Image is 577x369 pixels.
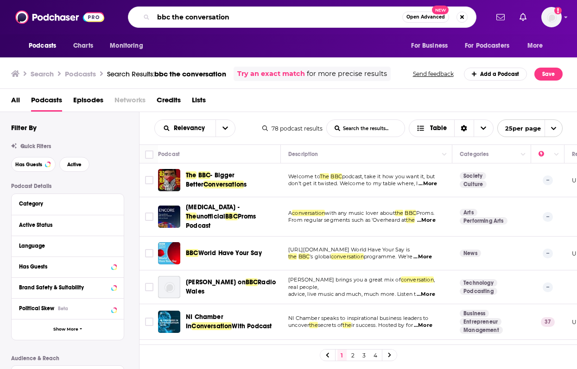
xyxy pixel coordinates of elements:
[157,93,181,112] span: Credits
[19,302,116,314] button: Political SkewBeta
[198,249,262,257] span: World Have Your Say
[337,350,347,361] a: 1
[288,276,435,290] span: , real people,
[460,310,489,317] a: Business
[401,276,434,283] span: conversation
[518,149,529,160] button: Column Actions
[402,12,449,23] button: Open AdvancedNew
[29,39,56,52] span: Podcasts
[351,322,413,328] span: ir success. Hosted by for
[59,157,89,172] button: Active
[554,7,562,14] svg: Add a profile image
[454,120,474,137] div: Sort Direction
[460,279,497,287] a: Technology
[288,246,410,253] span: [URL][DOMAIN_NAME] World Have Your Say is
[12,319,124,340] button: Show More
[53,327,78,332] span: Show More
[410,70,457,78] button: Send feedback
[411,39,448,52] span: For Business
[154,119,235,137] h2: Choose List sort
[288,276,401,283] span: [PERSON_NAME] brings you a great mix of
[145,249,153,257] span: Toggle select row
[154,69,226,78] span: bbc the conversation
[493,9,508,25] a: Show notifications dropdown
[186,278,278,296] a: [PERSON_NAME] onBBCRadio Wales
[15,162,42,167] span: Has Guests
[460,318,501,325] a: Entrepreneur
[417,291,435,298] span: ...More
[107,69,226,78] a: Search Results:bbc the conversation
[145,283,153,291] span: Toggle select row
[186,171,197,179] span: The
[67,162,82,167] span: Active
[460,209,477,216] a: Arts
[521,37,555,55] button: open menu
[186,313,223,330] span: NI Chamber In
[19,305,54,312] span: Political Skew
[262,125,323,132] div: 78 podcast results
[73,39,93,52] span: Charts
[186,278,246,286] span: [PERSON_NAME] on
[19,261,116,272] button: Has Guests
[19,240,116,251] button: Language
[186,171,278,189] a: TheBBC- Bigger BetterConversations
[541,7,562,27] img: User Profile
[430,125,447,131] span: Table
[527,39,543,52] span: More
[237,69,305,79] a: Try an exact match
[460,181,487,188] a: Culture
[543,212,553,221] p: --
[405,37,459,55] button: open menu
[158,276,180,298] img: Eleri Sion on BBC Radio Wales
[158,206,180,228] a: Encore - The unofficial BBC Proms Podcast
[158,149,180,160] div: Podcast
[534,68,563,81] button: Save
[198,171,211,179] span: BBC
[58,306,68,312] div: Beta
[186,313,278,331] a: NI Chamber InConversationWith Podcast
[288,291,416,297] span: advice, live music and much, much more. Listen t
[460,250,481,257] a: News
[318,322,343,328] span: secrets of
[186,203,278,231] a: [MEDICAL_DATA] -TheunofficialBBCProms Podcast
[406,15,445,19] span: Open Advanced
[19,243,110,249] div: Language
[465,39,509,52] span: For Podcasters
[541,317,555,326] p: 37
[11,355,124,362] p: Audience & Reach
[191,322,232,330] span: Conversation
[73,93,103,112] a: Episodes
[349,350,358,361] a: 2
[19,219,116,231] button: Active Status
[288,315,428,321] span: NI Chamber speaks to inspirational business leaders to
[395,210,404,216] span: the
[539,149,552,160] div: Power Score
[15,8,104,26] img: Podchaser - Follow, Share and Rate Podcasts
[186,171,235,188] span: - Bigger Better
[153,10,402,25] input: Search podcasts, credits, & more...
[103,37,155,55] button: open menu
[310,253,331,260] span: ’s global
[543,175,553,185] p: --
[246,278,258,286] span: BBC
[11,93,20,112] a: All
[320,173,330,180] span: The
[360,350,369,361] a: 3
[19,281,116,293] button: Brand Safety & Suitability
[128,6,476,28] div: Search podcasts, credits, & more...
[418,180,437,188] span: ...More
[288,210,292,216] span: A
[464,68,527,81] a: Add a Podcast
[67,37,99,55] a: Charts
[174,125,208,131] span: Relevancy
[325,210,394,216] span: with any music lover about
[158,242,180,264] img: BBC World Have Your Say
[158,169,180,191] a: The BBC - Bigger Better Conversations
[439,149,450,160] button: Column Actions
[460,217,507,225] a: Performing Arts
[65,69,96,78] h3: Podcasts
[288,180,418,187] span: don’t get it twisted. Welcome to my table where, I
[417,217,436,224] span: ...More
[498,121,541,136] span: 25 per page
